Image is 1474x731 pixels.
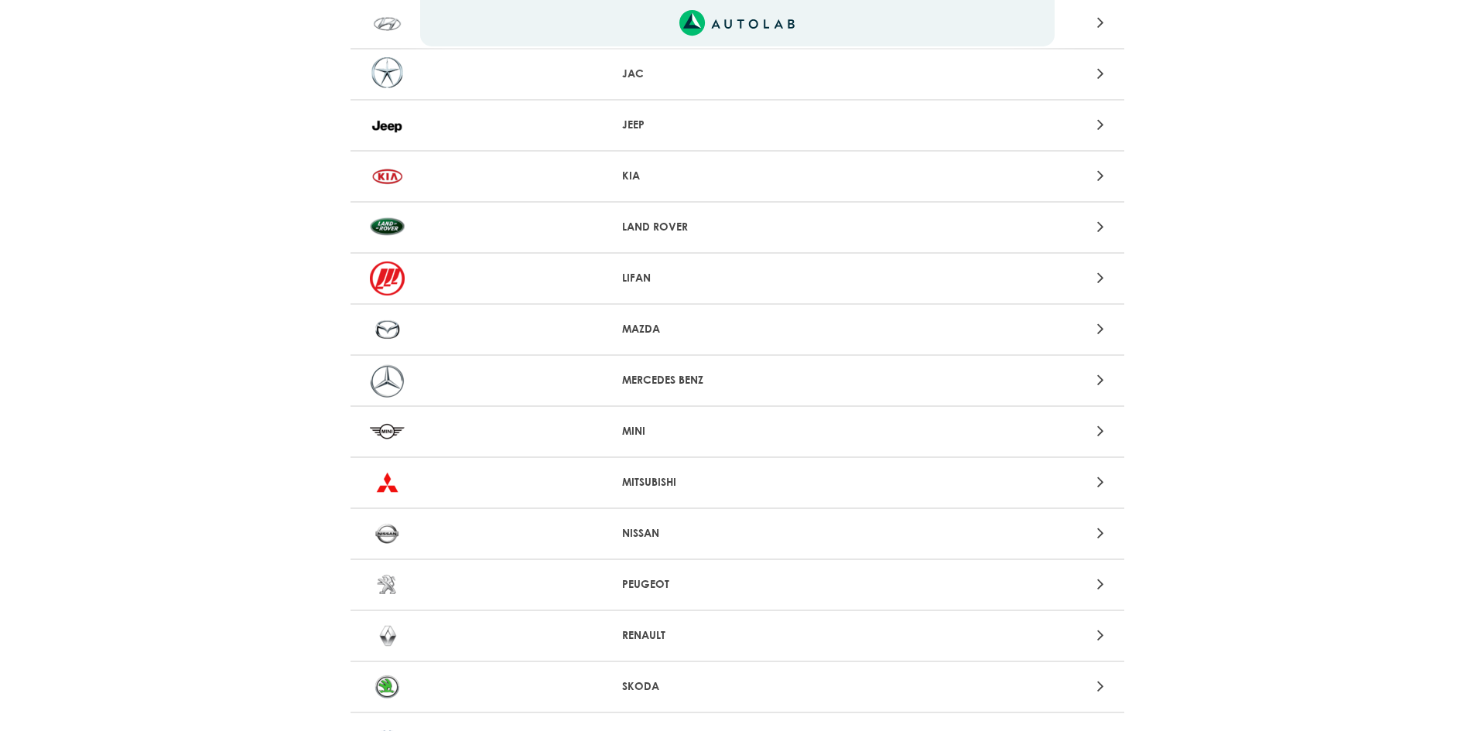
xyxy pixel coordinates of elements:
[370,415,405,449] img: MINI
[622,627,852,644] p: RENAULT
[622,117,852,133] p: JEEP
[370,313,405,347] img: MAZDA
[622,321,852,337] p: MAZDA
[370,159,405,193] img: KIA
[622,525,852,541] p: NISSAN
[370,670,405,704] img: SKODA
[370,210,405,244] img: LAND ROVER
[370,261,405,295] img: LIFAN
[370,108,405,142] img: JEEP
[622,219,852,235] p: LAND ROVER
[370,6,405,40] img: HYUNDAI
[622,372,852,388] p: MERCEDES BENZ
[370,466,405,500] img: MITSUBISHI
[622,423,852,439] p: MINI
[679,15,795,29] a: Link al sitio de autolab
[370,57,405,91] img: JAC
[622,168,852,184] p: KIA
[622,270,852,286] p: LIFAN
[622,474,852,490] p: MITSUBISHI
[622,678,852,695] p: SKODA
[622,576,852,593] p: PEUGEOT
[370,517,405,551] img: NISSAN
[622,66,852,82] p: JAC
[370,568,405,602] img: PEUGEOT
[370,619,405,653] img: RENAULT
[370,364,405,398] img: MERCEDES BENZ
